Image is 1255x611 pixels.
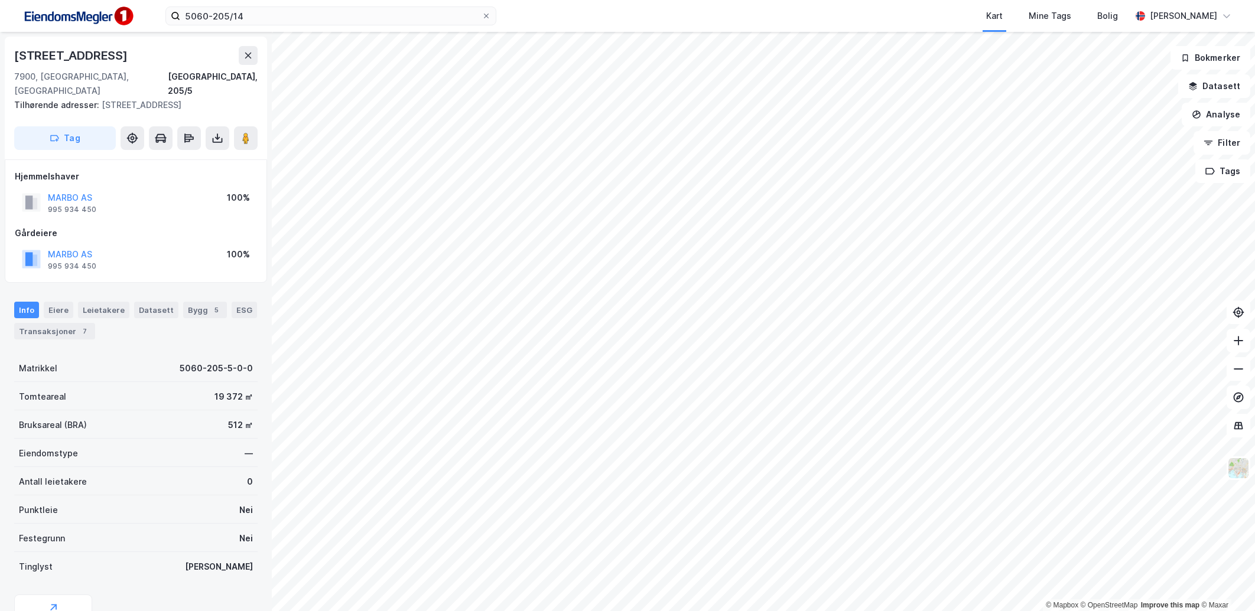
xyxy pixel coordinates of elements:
div: 0 [247,475,253,489]
div: Hjemmelshaver [15,169,257,184]
div: Gårdeiere [15,226,257,240]
div: Antall leietakere [19,475,87,489]
div: 512 ㎡ [228,418,253,432]
div: Kontrollprogram for chat [1196,554,1255,611]
a: OpenStreetMap [1081,601,1138,609]
div: 100% [227,191,250,205]
div: 5060-205-5-0-0 [180,361,253,375]
img: Z [1227,457,1250,479]
a: Improve this map [1141,601,1199,609]
div: [PERSON_NAME] [1150,9,1217,23]
div: Datasett [134,302,178,318]
div: Bolig [1097,9,1118,23]
div: 100% [227,247,250,262]
div: [GEOGRAPHIC_DATA], 205/5 [168,70,258,98]
div: Nei [239,531,253,545]
div: 7900, [GEOGRAPHIC_DATA], [GEOGRAPHIC_DATA] [14,70,168,98]
button: Filter [1194,131,1250,155]
a: Mapbox [1046,601,1078,609]
span: Tilhørende adresser: [14,100,102,110]
button: Bokmerker [1171,46,1250,70]
div: Kart [986,9,1003,23]
div: Bruksareal (BRA) [19,418,87,432]
div: Punktleie [19,503,58,517]
div: Leietakere [78,302,129,318]
button: Tags [1195,159,1250,183]
div: 995 934 450 [48,262,96,271]
img: F4PB6Px+NJ5v8B7XTbfpPpyloAAAAASUVORK5CYII= [19,3,137,30]
div: Tomteareal [19,390,66,404]
div: Mine Tags [1029,9,1071,23]
div: Eiere [44,302,73,318]
div: [STREET_ADDRESS] [14,46,130,65]
div: 995 934 450 [48,205,96,214]
div: Nei [239,503,253,517]
div: 5 [210,304,222,316]
div: Matrikkel [19,361,57,375]
div: Bygg [183,302,227,318]
button: Analyse [1182,103,1250,126]
div: [PERSON_NAME] [185,560,253,574]
div: Info [14,302,39,318]
input: Søk på adresse, matrikkel, gårdeiere, leietakere eller personer [180,7,482,25]
div: — [245,446,253,460]
div: ESG [232,302,257,318]
div: Festegrunn [19,531,65,545]
div: 19 372 ㎡ [214,390,253,404]
button: Tag [14,126,116,150]
div: 7 [79,325,90,337]
div: Tinglyst [19,560,53,574]
button: Datasett [1178,74,1250,98]
div: Transaksjoner [14,323,95,339]
div: [STREET_ADDRESS] [14,98,248,112]
div: Eiendomstype [19,446,78,460]
iframe: Chat Widget [1196,554,1255,611]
